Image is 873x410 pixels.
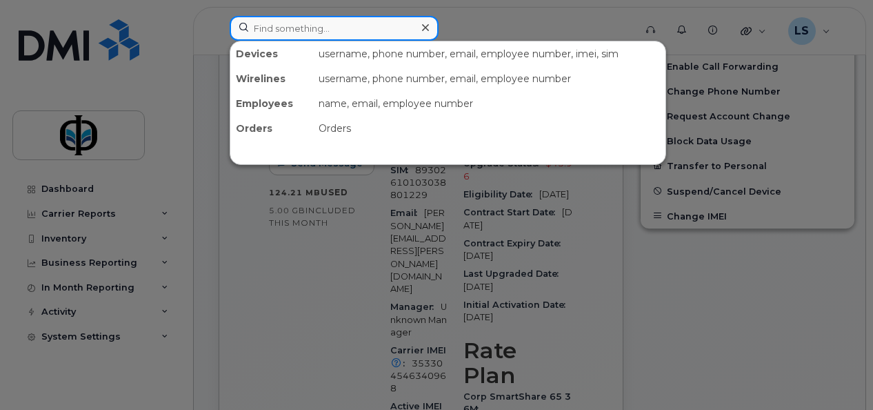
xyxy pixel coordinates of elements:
[230,66,313,91] div: Wirelines
[313,41,665,66] div: username, phone number, email, employee number, imei, sim
[313,91,665,116] div: name, email, employee number
[313,116,665,141] div: Orders
[313,66,665,91] div: username, phone number, email, employee number
[230,116,313,141] div: Orders
[230,41,313,66] div: Devices
[230,91,313,116] div: Employees
[230,16,439,41] input: Find something...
